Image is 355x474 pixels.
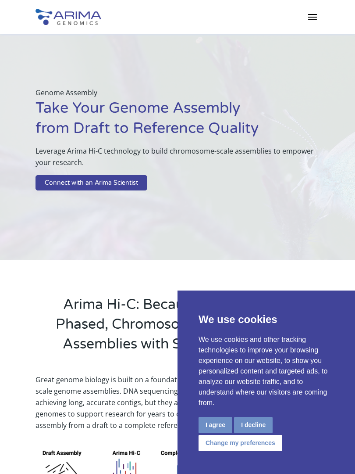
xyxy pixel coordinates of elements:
p: We use cookies and other tracking technologies to improve your browsing experience on our website... [199,334,334,408]
p: Great genome biology is built on a foundation of high-quality, phased, chromosome-scale genome as... [35,374,319,431]
button: I agree [199,417,232,433]
a: Connect with an Arima Scientist [35,175,147,191]
p: We use cookies [199,312,334,327]
h1: Take Your Genome Assembly from Draft to Reference Quality [35,98,319,145]
div: Genome Assembly [35,87,319,194]
h2: Arima Hi-C: Because You Can’t Get Phased, Chromosome-Scale Genome Assemblies with Sequencing Alone [35,295,319,361]
img: Arima-Genomics-logo [35,9,101,25]
p: Leverage Arima Hi-C technology to build chromosome-scale assemblies to empower your research. [35,145,319,175]
button: Change my preferences [199,435,282,451]
button: I decline [234,417,273,433]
